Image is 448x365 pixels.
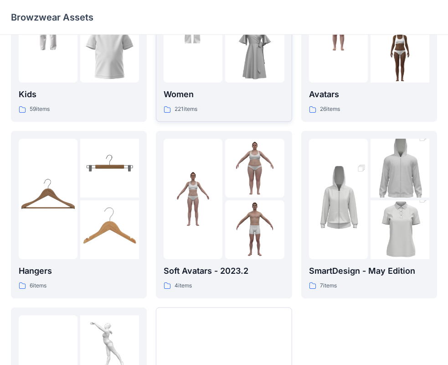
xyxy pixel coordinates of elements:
img: folder 3 [225,24,284,83]
img: folder 3 [371,186,429,274]
p: 7 items [320,281,337,291]
p: Hangers [19,265,139,277]
img: folder 2 [371,124,429,213]
img: folder 2 [225,139,284,198]
img: folder 3 [80,200,139,259]
img: folder 2 [80,139,139,198]
p: Avatars [309,88,429,101]
img: folder 1 [164,169,222,228]
p: 59 items [30,104,50,114]
p: Women [164,88,284,101]
p: 6 items [30,281,46,291]
p: 4 items [175,281,192,291]
a: folder 1folder 2folder 3Soft Avatars - 2023.24items [156,131,292,298]
p: Browzwear Assets [11,11,93,24]
p: Soft Avatars - 2023.2 [164,265,284,277]
p: SmartDesign - May Edition [309,265,429,277]
p: 221 items [175,104,197,114]
img: folder 3 [225,200,284,259]
img: folder 1 [19,169,77,228]
a: folder 1folder 2folder 3SmartDesign - May Edition7items [301,131,437,298]
p: 26 items [320,104,340,114]
img: folder 3 [80,24,139,83]
img: folder 3 [371,24,429,83]
p: Kids [19,88,139,101]
img: folder 1 [309,155,368,243]
a: folder 1folder 2folder 3Hangers6items [11,131,147,298]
